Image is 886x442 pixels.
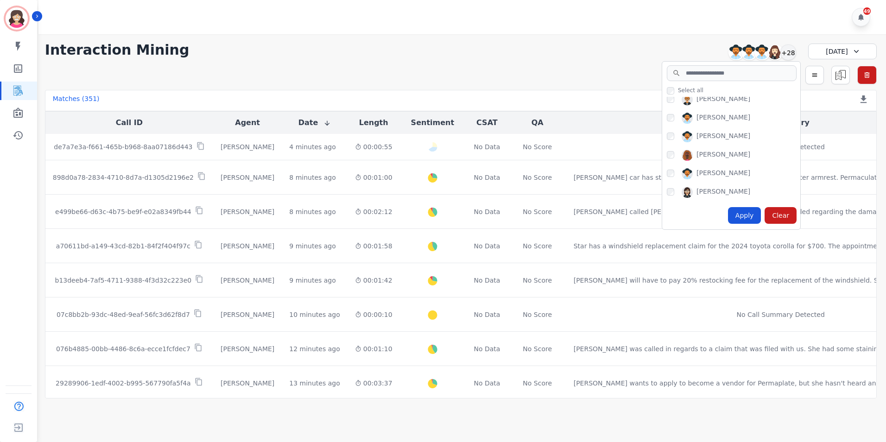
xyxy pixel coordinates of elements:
[696,131,750,142] div: [PERSON_NAME]
[221,207,274,216] div: [PERSON_NAME]
[473,173,501,182] div: No Data
[53,173,194,182] p: 898d0a78-2834-4710-8d7a-d1305d2196e2
[863,7,871,15] div: 49
[473,310,501,319] div: No Data
[355,310,392,319] div: 00:00:10
[473,142,501,152] div: No Data
[678,87,703,94] span: Select all
[359,117,388,128] button: Length
[696,94,750,105] div: [PERSON_NAME]
[355,379,392,388] div: 00:03:37
[289,344,340,354] div: 12 minutes ago
[53,94,100,107] div: Matches ( 351 )
[696,113,750,124] div: [PERSON_NAME]
[355,241,392,251] div: 00:01:58
[523,241,552,251] div: No Score
[289,379,340,388] div: 13 minutes ago
[523,344,552,354] div: No Score
[765,207,797,224] div: Clear
[780,44,796,60] div: +28
[752,117,809,128] button: Call Summary
[476,117,498,128] button: CSAT
[473,344,501,354] div: No Data
[289,276,336,285] div: 9 minutes ago
[696,150,750,161] div: [PERSON_NAME]
[523,379,552,388] div: No Score
[56,379,191,388] p: 29289906-1edf-4002-b995-567790fa5f4a
[6,7,28,30] img: Bordered avatar
[45,42,190,58] h1: Interaction Mining
[298,117,331,128] button: Date
[355,142,392,152] div: 00:00:55
[808,44,877,59] div: [DATE]
[523,310,552,319] div: No Score
[523,276,552,285] div: No Score
[116,117,143,128] button: Call ID
[355,173,392,182] div: 00:01:00
[221,276,274,285] div: [PERSON_NAME]
[728,207,761,224] div: Apply
[473,276,501,285] div: No Data
[289,310,340,319] div: 10 minutes ago
[221,241,274,251] div: [PERSON_NAME]
[235,117,260,128] button: Agent
[221,310,274,319] div: [PERSON_NAME]
[221,173,274,182] div: [PERSON_NAME]
[289,173,336,182] div: 8 minutes ago
[696,187,750,198] div: [PERSON_NAME]
[355,344,392,354] div: 00:01:10
[532,117,544,128] button: QA
[56,241,190,251] p: a70611bd-a149-43cd-82b1-84f2f404f97c
[523,207,552,216] div: No Score
[289,207,336,216] div: 8 minutes ago
[355,276,392,285] div: 00:01:42
[289,142,336,152] div: 4 minutes ago
[355,207,392,216] div: 00:02:12
[523,142,552,152] div: No Score
[473,207,501,216] div: No Data
[221,344,274,354] div: [PERSON_NAME]
[221,379,274,388] div: [PERSON_NAME]
[55,207,191,216] p: e499be66-d63c-4b75-be9f-e02a8349fb44
[411,117,454,128] button: Sentiment
[696,168,750,179] div: [PERSON_NAME]
[56,344,190,354] p: 076b4885-00bb-4486-8c6a-ecce1fcfdec7
[473,241,501,251] div: No Data
[473,379,501,388] div: No Data
[55,276,192,285] p: b13deeb4-7af5-4711-9388-4f3d32c223e0
[289,241,336,251] div: 9 minutes ago
[57,310,190,319] p: 07c8bb2b-93dc-48ed-9eaf-56fc3d62f8d7
[221,142,274,152] div: [PERSON_NAME]
[523,173,552,182] div: No Score
[54,142,192,152] p: de7a7e3a-f661-465b-b968-8aa07186d443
